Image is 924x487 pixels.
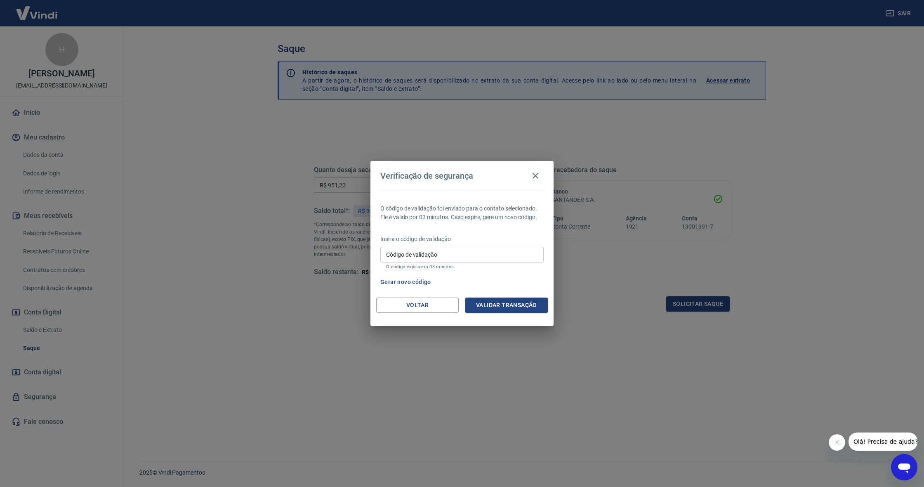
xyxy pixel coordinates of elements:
button: Gerar novo código [377,274,434,290]
button: Voltar [376,298,459,313]
p: O código expira em 03 minutos. [386,264,538,270]
iframe: Botão para abrir a janela de mensagens [891,454,917,480]
iframe: Mensagem da empresa [849,433,917,451]
iframe: Fechar mensagem [829,434,845,451]
p: O código de validação foi enviado para o contato selecionado. Ele é válido por 03 minutos. Caso e... [380,204,544,222]
p: Insira o código de validação [380,235,544,243]
h4: Verificação de segurança [380,171,473,181]
button: Validar transação [465,298,548,313]
span: Olá! Precisa de ajuda? [5,6,69,12]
